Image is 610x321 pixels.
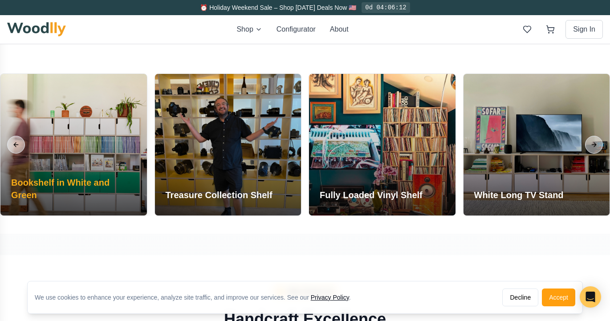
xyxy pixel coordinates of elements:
[200,4,356,11] span: ⏰ Holiday Weekend Sale – Shop [DATE] Deals Now 🇺🇸
[580,286,601,308] div: Open Intercom Messenger
[542,288,575,306] button: Accept
[320,189,423,201] h3: Fully Loaded Vinyl Shelf
[330,24,349,35] button: About
[11,176,136,201] h3: Bookshelf in White and Green
[166,189,272,201] h3: Treasure Collection Shelf
[311,294,349,301] a: Privacy Policy
[7,22,66,37] img: Woodlly
[277,24,316,35] button: Configurator
[502,288,538,306] button: Decline
[565,20,603,39] button: Sign In
[362,2,410,13] div: 0d 04:06:12
[474,189,564,201] h3: White Long TV Stand
[35,293,358,302] div: We use cookies to enhance your experience, analyze site traffic, and improve our services. See our .
[236,24,262,35] button: Shop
